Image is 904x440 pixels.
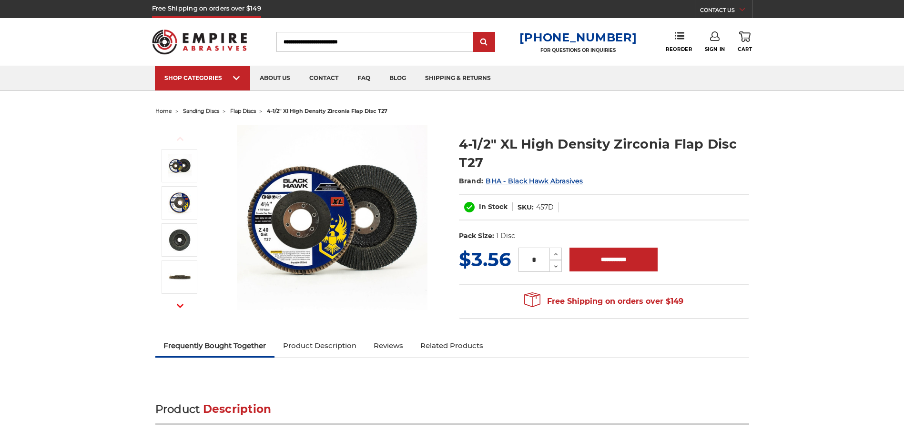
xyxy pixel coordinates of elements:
img: 4-1/2" XL High Density Zirconia Flap Disc T27 [168,154,192,178]
span: Brand: [459,177,484,185]
a: Reviews [365,335,412,356]
a: faq [348,66,380,90]
img: 4-1/2" XL High Density Zirconia Flap Disc T27 [168,191,192,215]
a: blog [380,66,416,90]
a: Cart [738,31,752,52]
button: Next [169,296,192,316]
a: contact [300,66,348,90]
a: about us [250,66,300,90]
dt: SKU: [518,202,534,212]
img: Empire Abrasives [152,23,247,60]
a: home [155,108,172,114]
a: Frequently Bought Together [155,335,275,356]
span: Reorder [666,46,692,52]
a: BHA - Black Hawk Abrasives [486,177,583,185]
span: Product [155,402,200,416]
span: 4-1/2" xl high density zirconia flap disc t27 [267,108,387,114]
a: flap discs [230,108,256,114]
span: $3.56 [459,248,511,271]
span: Sign In [705,46,725,52]
img: 4-1/2" XL High Density Zirconia Flap Disc T27 [237,125,427,315]
a: CONTACT US [700,5,752,18]
div: SHOP CATEGORIES [164,74,241,81]
dd: 1 Disc [496,231,515,241]
span: Cart [738,46,752,52]
span: Free Shipping on orders over $149 [524,292,683,311]
a: Reorder [666,31,692,52]
p: FOR QUESTIONS OR INQUIRIES [519,47,637,53]
dd: 457D [536,202,554,212]
img: 4-1/2" XL High Density Zirconia Flap Disc T27 [168,265,192,289]
a: Related Products [412,335,492,356]
h1: 4-1/2" XL High Density Zirconia Flap Disc T27 [459,135,749,172]
a: [PHONE_NUMBER] [519,30,637,44]
img: 4-1/2" XL High Density Zirconia Flap Disc T27 [168,228,192,252]
a: shipping & returns [416,66,500,90]
button: Previous [169,129,192,149]
span: In Stock [479,202,508,211]
dt: Pack Size: [459,231,494,241]
a: sanding discs [183,108,219,114]
a: Product Description [274,335,365,356]
span: Description [203,402,272,416]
